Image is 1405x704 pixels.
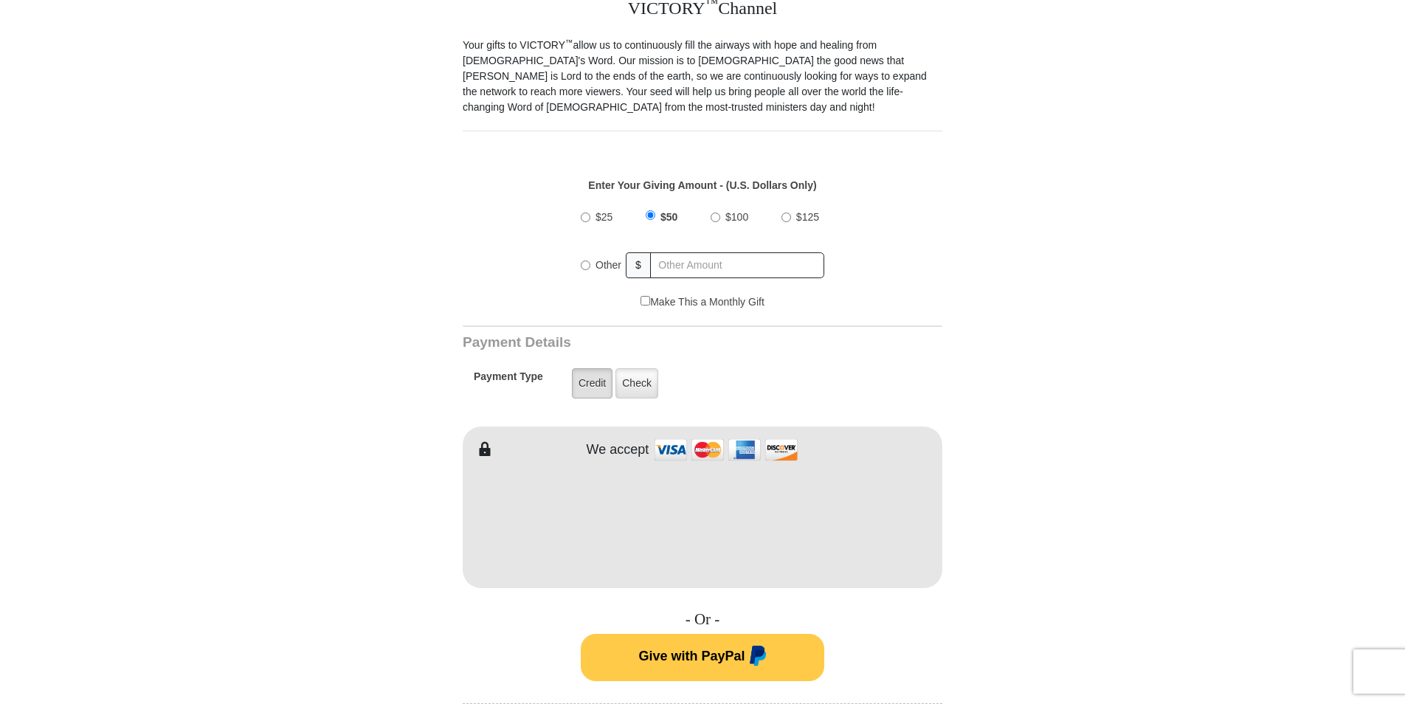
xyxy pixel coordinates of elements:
span: Other [596,259,621,271]
span: $125 [796,211,819,223]
label: Make This a Monthly Gift [641,294,764,310]
strong: Enter Your Giving Amount - (U.S. Dollars Only) [588,179,816,191]
h5: Payment Type [474,370,543,390]
img: credit cards accepted [652,434,800,466]
p: Your gifts to VICTORY allow us to continuously fill the airways with hope and healing from [DEMOG... [463,38,942,115]
button: Give with PayPal [581,634,824,681]
span: $25 [596,211,612,223]
img: paypal [745,646,767,669]
span: $ [626,252,651,278]
h4: - Or - [463,610,942,629]
span: Give with PayPal [638,649,745,663]
h4: We accept [587,442,649,458]
span: $100 [725,211,748,223]
label: Credit [572,368,612,398]
label: Check [615,368,658,398]
h3: Payment Details [463,334,839,351]
input: Other Amount [650,252,824,278]
span: $50 [660,211,677,223]
sup: ™ [565,38,573,46]
input: Make This a Monthly Gift [641,296,650,306]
